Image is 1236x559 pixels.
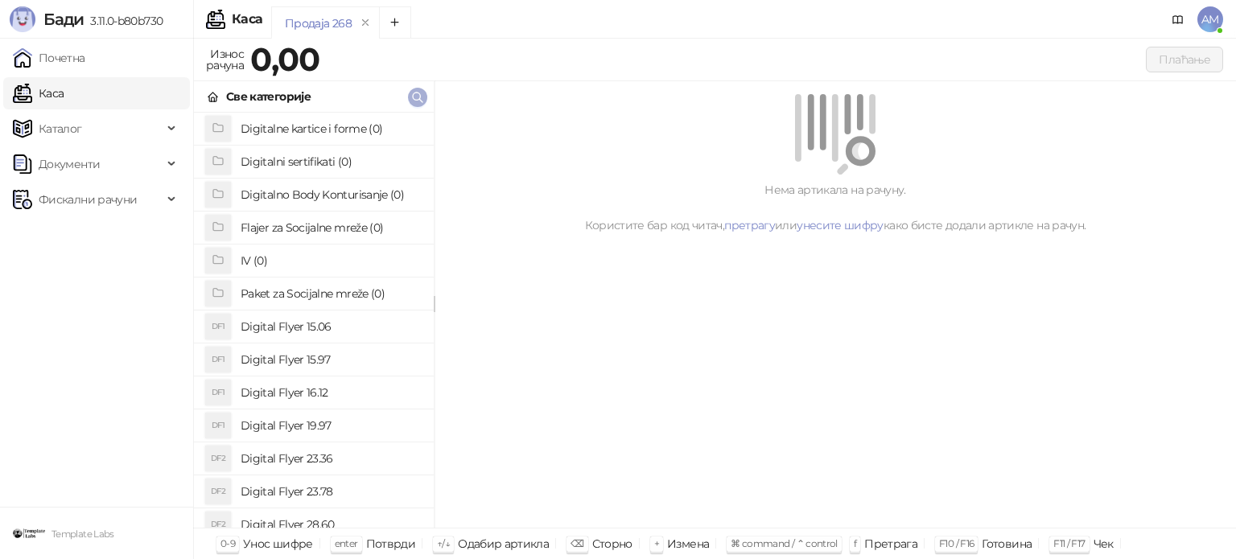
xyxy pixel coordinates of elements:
[241,149,421,175] h4: Digitalni sertifikati (0)
[232,13,262,26] div: Каса
[355,16,376,30] button: remove
[241,446,421,471] h4: Digital Flyer 23.36
[379,6,411,39] button: Add tab
[241,512,421,537] h4: Digital Flyer 28.60
[203,43,247,76] div: Износ рачуна
[43,10,84,29] span: Бади
[241,182,421,208] h4: Digitalno Body Konturisanje (0)
[10,6,35,32] img: Logo
[84,14,163,28] span: 3.11.0-b80b730
[454,181,1217,234] div: Нема артикала на рачуну. Користите бар код читач, или како бисте додали артикле на рачун.
[241,215,421,240] h4: Flajer za Socijalne mreže (0)
[1165,6,1191,32] a: Документација
[241,248,421,273] h4: IV (0)
[1094,533,1114,554] div: Чек
[366,533,416,554] div: Потврди
[39,148,100,180] span: Документи
[667,533,709,554] div: Измена
[731,537,838,549] span: ⌘ command / ⌃ control
[250,39,319,79] strong: 0,00
[205,446,231,471] div: DF2
[797,218,884,232] a: унесите шифру
[226,88,311,105] div: Све категорије
[982,533,1032,554] div: Готовина
[205,479,231,504] div: DF2
[13,77,64,109] a: Каса
[205,347,231,372] div: DF1
[285,14,352,32] div: Продаја 268
[458,533,549,554] div: Одабир артикла
[1146,47,1223,72] button: Плаћање
[13,42,85,74] a: Почетна
[241,380,421,405] h4: Digital Flyer 16.12
[335,537,358,549] span: enter
[241,116,421,142] h4: Digitalne kartice i forme (0)
[241,314,421,339] h4: Digital Flyer 15.06
[205,380,231,405] div: DF1
[205,413,231,438] div: DF1
[241,281,421,306] h4: Paket za Socijalne mreže (0)
[205,512,231,537] div: DF2
[205,314,231,339] div: DF1
[220,537,235,549] span: 0-9
[854,537,856,549] span: f
[243,533,313,554] div: Унос шифре
[592,533,632,554] div: Сторно
[864,533,917,554] div: Претрага
[241,347,421,372] h4: Digital Flyer 15.97
[939,537,974,549] span: F10 / F16
[654,537,659,549] span: +
[51,528,114,540] small: Template Labs
[13,517,45,549] img: 64x64-companyLogo-46bbf2fd-0887-484e-a02e-a45a40244bfa.png
[1053,537,1085,549] span: F11 / F17
[1197,6,1223,32] span: AM
[39,113,82,145] span: Каталог
[39,183,137,216] span: Фискални рачуни
[194,113,434,528] div: grid
[241,479,421,504] h4: Digital Flyer 23.78
[241,413,421,438] h4: Digital Flyer 19.97
[571,537,583,549] span: ⌫
[724,218,775,232] a: претрагу
[437,537,450,549] span: ↑/↓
